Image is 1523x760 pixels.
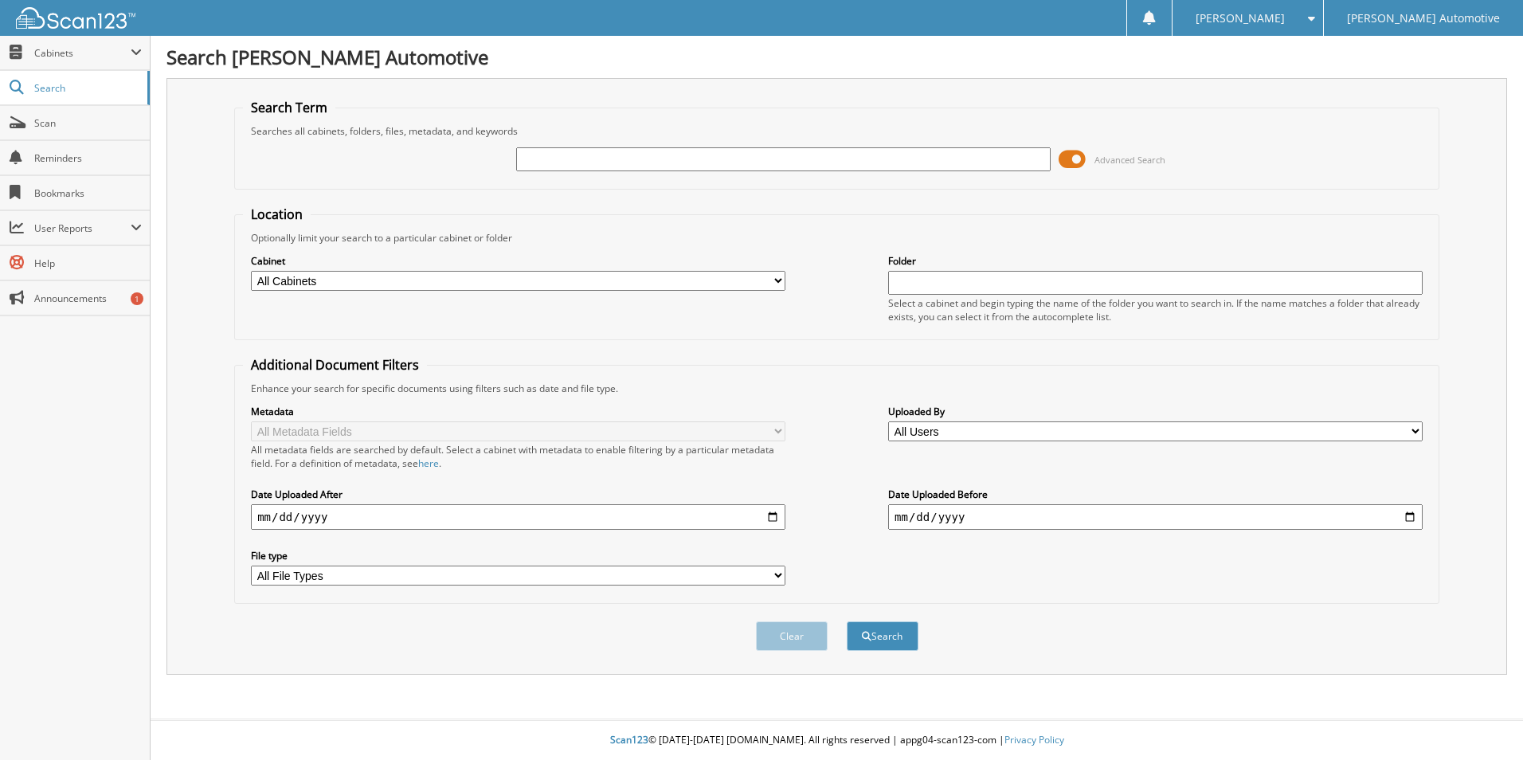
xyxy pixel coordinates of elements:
[34,151,142,165] span: Reminders
[251,549,785,562] label: File type
[251,443,785,470] div: All metadata fields are searched by default. Select a cabinet with metadata to enable filtering b...
[888,296,1423,323] div: Select a cabinet and begin typing the name of the folder you want to search in. If the name match...
[151,721,1523,760] div: © [DATE]-[DATE] [DOMAIN_NAME]. All rights reserved | appg04-scan123-com |
[34,257,142,270] span: Help
[166,44,1507,70] h1: Search [PERSON_NAME] Automotive
[756,621,828,651] button: Clear
[888,254,1423,268] label: Folder
[1347,14,1500,23] span: [PERSON_NAME] Automotive
[34,221,131,235] span: User Reports
[251,405,785,418] label: Metadata
[251,254,785,268] label: Cabinet
[888,504,1423,530] input: end
[243,124,1431,138] div: Searches all cabinets, folders, files, metadata, and keywords
[34,292,142,305] span: Announcements
[16,7,135,29] img: scan123-logo-white.svg
[243,356,427,374] legend: Additional Document Filters
[847,621,918,651] button: Search
[251,504,785,530] input: start
[243,206,311,223] legend: Location
[888,405,1423,418] label: Uploaded By
[418,456,439,470] a: here
[1196,14,1285,23] span: [PERSON_NAME]
[1094,154,1165,166] span: Advanced Search
[251,488,785,501] label: Date Uploaded After
[888,488,1423,501] label: Date Uploaded Before
[243,231,1431,245] div: Optionally limit your search to a particular cabinet or folder
[131,292,143,305] div: 1
[1004,733,1064,746] a: Privacy Policy
[34,46,131,60] span: Cabinets
[34,116,142,130] span: Scan
[243,382,1431,395] div: Enhance your search for specific documents using filters such as date and file type.
[34,81,139,95] span: Search
[243,99,335,116] legend: Search Term
[34,186,142,200] span: Bookmarks
[610,733,648,746] span: Scan123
